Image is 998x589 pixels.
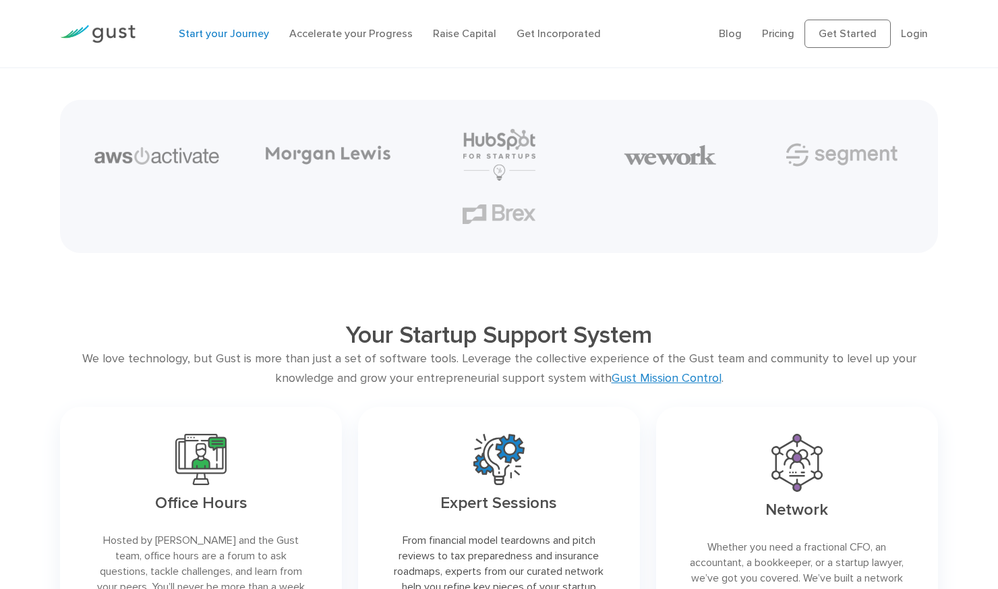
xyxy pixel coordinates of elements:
[804,20,891,48] a: Get Started
[60,25,136,43] img: Gust Logo
[289,27,413,40] a: Accelerate your Progress
[148,320,850,349] h2: Your Startup Support System
[517,27,601,40] a: Get Incorporated
[179,27,269,40] a: Start your Journey
[433,27,496,40] a: Raise Capital
[762,27,794,40] a: Pricing
[266,146,390,165] img: Morgan Lewis
[719,27,742,40] a: Blog
[785,132,899,178] img: Segment
[463,129,535,181] img: Hubspot
[624,144,717,167] img: We Work
[94,147,219,165] img: Aws
[612,371,722,385] a: Gust Mission Control
[60,349,938,389] div: We love technology, but Gust is more than just a set of software tools. Leverage the collective e...
[901,27,928,40] a: Login
[463,204,535,224] img: Brex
